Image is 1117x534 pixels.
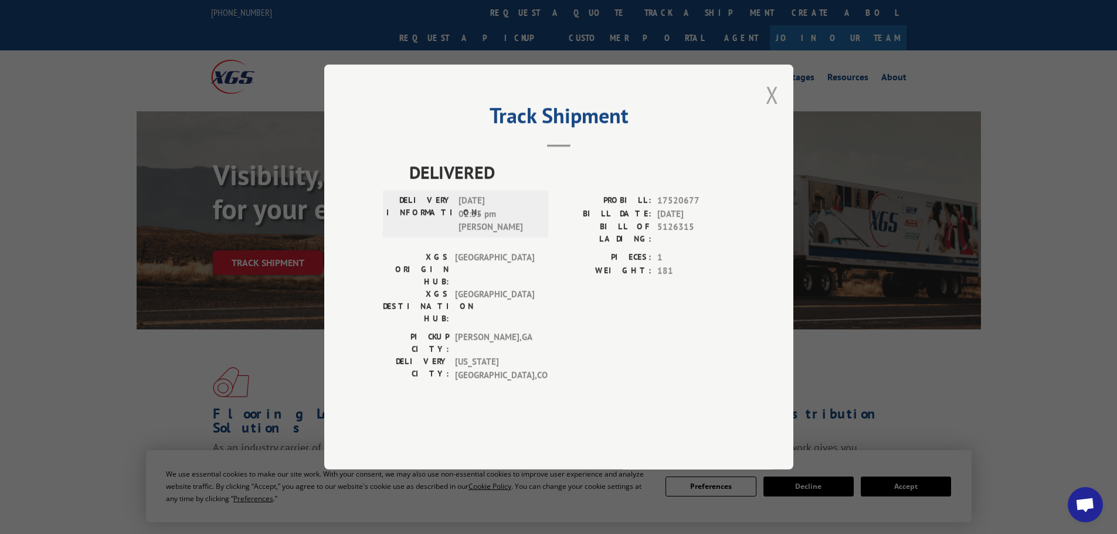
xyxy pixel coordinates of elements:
[409,159,735,185] span: DELIVERED
[386,194,453,234] label: DELIVERY INFORMATION:
[657,251,735,264] span: 1
[559,208,651,221] label: BILL DATE:
[559,220,651,245] label: BILL OF LADING:
[455,288,534,325] span: [GEOGRAPHIC_DATA]
[455,331,534,355] span: [PERSON_NAME] , GA
[455,355,534,382] span: [US_STATE][GEOGRAPHIC_DATA] , CO
[383,288,449,325] label: XGS DESTINATION HUB:
[657,264,735,278] span: 181
[459,194,538,234] span: [DATE] 02:35 pm [PERSON_NAME]
[657,208,735,221] span: [DATE]
[657,194,735,208] span: 17520677
[766,79,779,110] button: Close modal
[559,264,651,278] label: WEIGHT:
[657,220,735,245] span: 5126315
[383,251,449,288] label: XGS ORIGIN HUB:
[559,251,651,264] label: PIECES:
[455,251,534,288] span: [GEOGRAPHIC_DATA]
[1068,487,1103,522] div: Open chat
[383,355,449,382] label: DELIVERY CITY:
[383,331,449,355] label: PICKUP CITY:
[383,107,735,130] h2: Track Shipment
[559,194,651,208] label: PROBILL:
